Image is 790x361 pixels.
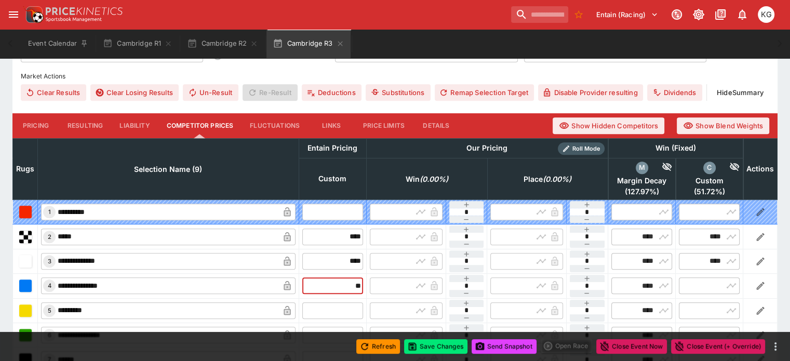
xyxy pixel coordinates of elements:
[543,173,571,185] em: ( 0.00 %)
[568,144,605,153] span: Roll Mode
[679,187,740,196] span: ( 51.72 %)
[758,6,774,23] div: Kevin Gutschlag
[394,173,460,185] span: excl. Emergencies (0.00%)
[46,258,53,265] span: 3
[181,29,264,58] button: Cambridge R2
[420,173,448,185] em: ( 0.00 %)
[111,113,158,138] button: Liability
[4,5,23,24] button: open drawer
[46,307,53,314] span: 5
[472,339,537,354] button: Send Snapshot
[97,29,179,58] button: Cambridge R1
[21,69,769,84] label: Market Actions
[512,173,583,185] span: excl. Emergencies (0.00%)
[158,113,242,138] button: Competitor Prices
[13,138,38,199] th: Rugs
[689,5,708,24] button: Toggle light/dark mode
[671,339,765,354] button: Close Event (+ Override)
[608,138,743,158] th: Win (Fixed)
[46,233,53,240] span: 2
[667,5,686,24] button: Connected to PK
[299,158,366,199] th: Custom
[596,339,667,354] button: Close Event Now
[23,4,44,25] img: PriceKinetics Logo
[711,84,769,101] button: HideSummary
[679,176,740,185] span: Custom
[123,163,213,176] span: Selection Name (9)
[308,113,355,138] button: Links
[511,6,568,23] input: search
[538,84,644,101] button: Disable Provider resulting
[570,6,587,23] button: No Bookmarks
[558,142,605,155] div: Show/hide Price Roll mode configuration.
[46,7,123,15] img: PriceKinetics
[541,339,592,353] div: split button
[90,84,179,101] button: Clear Losing Results
[679,162,740,196] div: excl. Emergencies (51.72%)
[647,84,702,101] button: Dividends
[413,113,460,138] button: Details
[46,282,53,289] span: 4
[266,29,350,58] button: Cambridge R3
[611,176,672,185] span: Margin Decay
[743,138,778,199] th: Actions
[404,339,467,354] button: Save Changes
[553,117,664,134] button: Show Hidden Competitors
[366,84,431,101] button: Substitutions
[769,340,782,353] button: more
[59,113,111,138] button: Resulting
[21,84,86,101] button: Clear Results
[755,3,778,26] button: Kevin Gutschlag
[590,6,664,23] button: Select Tenant
[611,162,672,196] div: excl. Emergencies (127.97%)
[435,84,534,101] button: Remap Selection Target
[183,84,238,101] button: Un-Result
[46,17,102,22] img: Sportsbook Management
[46,208,53,216] span: 1
[12,113,59,138] button: Pricing
[299,138,366,158] th: Entain Pricing
[355,113,413,138] button: Price Limits
[356,339,400,354] button: Refresh
[636,162,648,174] div: margin_decay
[733,5,752,24] button: Notifications
[242,113,308,138] button: Fluctuations
[243,84,297,101] span: Re-Result
[711,5,730,24] button: Documentation
[462,142,512,155] div: Our Pricing
[22,29,95,58] button: Event Calendar
[716,162,740,174] div: Hide Competitor
[302,84,361,101] button: Deductions
[703,162,716,174] div: custom
[611,187,672,196] span: ( 127.97 %)
[648,162,673,174] div: Hide Competitor
[677,117,769,134] button: Show Blend Weights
